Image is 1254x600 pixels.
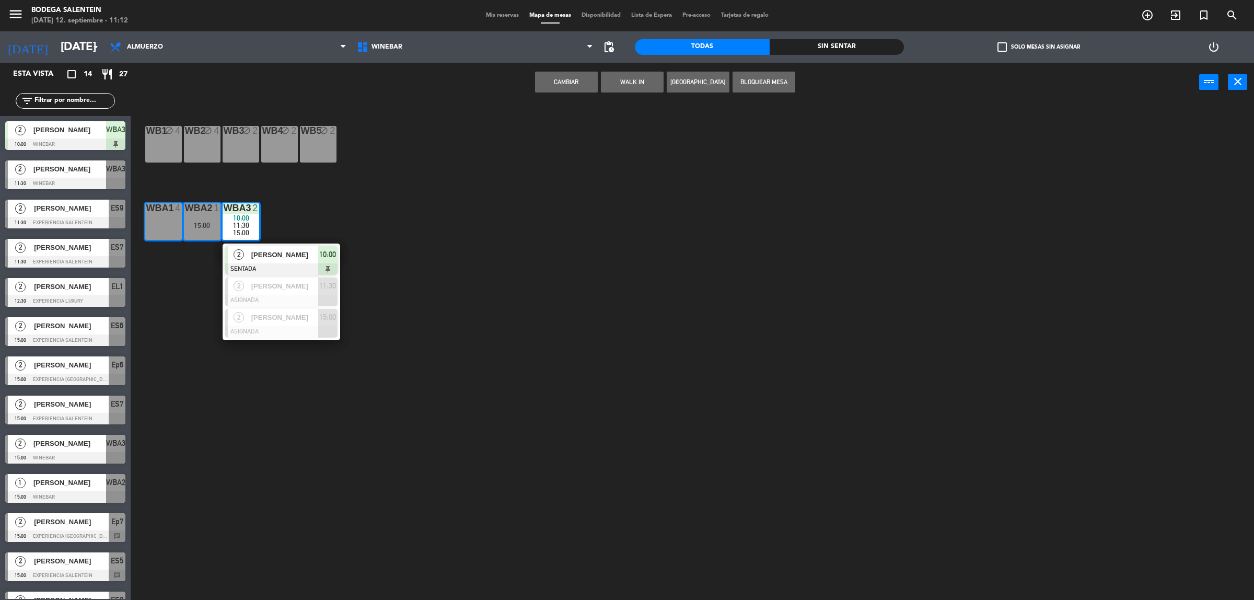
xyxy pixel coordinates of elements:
button: Bloquear Mesa [733,72,795,93]
span: WBA3 [106,437,125,449]
span: 2 [15,125,26,135]
span: [PERSON_NAME] [34,360,109,371]
span: 2 [15,556,26,567]
span: 15:00 [233,228,249,237]
div: 2 [252,203,259,213]
span: [PERSON_NAME] [251,312,318,323]
span: 2 [234,249,244,260]
i: close [1232,75,1244,88]
span: ES6 [111,319,123,332]
span: WBA2 [106,476,125,489]
span: 2 [15,517,26,527]
span: 2 [15,321,26,331]
i: block [165,126,173,135]
span: [PERSON_NAME] [33,164,106,175]
div: 2 [291,126,297,135]
i: turned_in_not [1198,9,1210,21]
div: 4 [175,203,181,213]
div: WBA1 [146,203,147,213]
i: menu [8,6,24,22]
button: menu [8,6,24,26]
span: [PERSON_NAME] [34,242,109,253]
label: Solo mesas sin asignar [997,42,1080,52]
i: restaurant [101,68,113,80]
span: ES9 [111,202,123,214]
span: WBA3 [106,123,125,136]
i: arrow_drop_down [89,41,102,53]
span: WBA3 [106,163,125,175]
i: search [1226,9,1238,21]
span: ES7 [111,241,123,253]
span: 1 [15,478,26,488]
span: [PERSON_NAME] [33,477,106,488]
span: 11:30 [319,280,336,292]
div: 4 [214,126,220,135]
span: Ep6 [111,359,123,371]
span: 14 [84,68,92,80]
span: 27 [119,68,127,80]
span: 2 [15,439,26,449]
i: block [281,126,289,135]
span: ES5 [111,555,123,567]
span: [PERSON_NAME] [34,516,109,527]
i: crop_square [65,68,78,80]
i: filter_list [21,95,33,107]
span: 2 [15,164,26,175]
span: check_box_outline_blank [997,42,1007,52]
div: 1 [214,203,220,213]
i: block [319,126,328,135]
div: WB4 [262,126,263,135]
div: 4 [175,126,181,135]
div: 15:00 [184,222,220,229]
span: 2 [15,360,26,371]
span: 10:00 [319,248,336,261]
span: [PERSON_NAME] [251,249,318,260]
div: Todas [635,39,770,55]
span: Lista de Espera [626,13,677,18]
div: 2 [252,126,259,135]
i: add_circle_outline [1141,9,1154,21]
span: Disponibilidad [576,13,626,18]
span: [PERSON_NAME] [34,281,109,292]
span: ES7 [111,398,123,410]
div: Esta vista [5,68,75,80]
span: Mis reservas [481,13,524,18]
span: [PERSON_NAME] [33,438,106,449]
span: Almuerzo [127,43,163,51]
span: 2 [15,243,26,253]
input: Filtrar por nombre... [33,95,114,107]
span: 2 [234,312,244,322]
span: 10:00 [233,214,249,222]
span: EL1 [111,280,123,293]
div: Bodega Salentein [31,5,128,16]
span: WineBar [371,43,402,51]
span: Mapa de mesas [524,13,576,18]
button: Cambiar [535,72,598,93]
div: [DATE] 12. septiembre - 11:12 [31,16,128,26]
i: block [203,126,212,135]
button: power_input [1199,74,1218,90]
span: Pre-acceso [677,13,716,18]
span: [PERSON_NAME] [33,124,106,135]
span: [PERSON_NAME] [34,399,109,410]
i: power_settings_new [1207,41,1220,53]
span: [PERSON_NAME] [34,203,109,214]
i: power_input [1203,75,1215,88]
i: block [242,126,251,135]
div: Sin sentar [770,39,904,55]
span: Ep7 [111,515,123,528]
span: Tarjetas de regalo [716,13,774,18]
span: 2 [234,281,244,291]
div: 2 [330,126,336,135]
span: pending_actions [602,41,615,53]
button: [GEOGRAPHIC_DATA] [667,72,729,93]
button: WALK IN [601,72,664,93]
span: 2 [15,282,26,292]
span: [PERSON_NAME] [34,320,109,331]
i: exit_to_app [1169,9,1182,21]
span: 11:30 [233,221,249,229]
